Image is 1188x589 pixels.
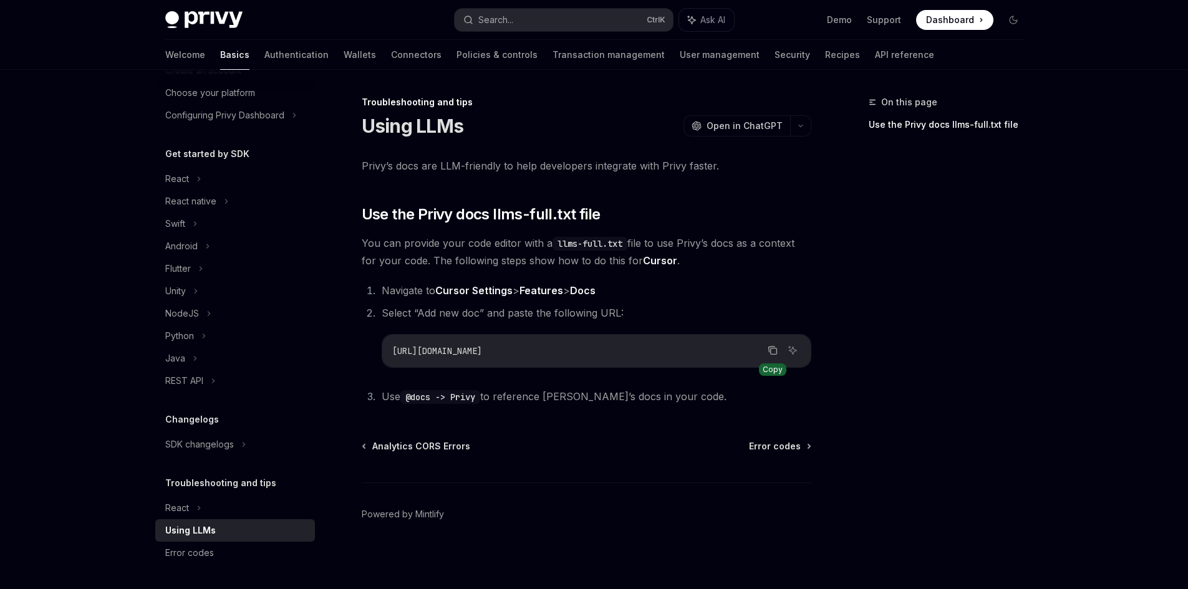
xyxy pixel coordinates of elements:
div: Troubleshooting and tips [362,96,811,108]
span: Dashboard [926,14,974,26]
span: You can provide your code editor with a file to use Privy’s docs as a context for your code. The ... [362,234,811,269]
div: React [165,500,189,515]
strong: Cursor Settings [435,284,513,297]
button: Toggle dark mode [1003,10,1023,30]
strong: Docs [570,284,596,297]
button: Copy the contents from the code block [765,342,781,358]
button: Ask AI [785,342,801,358]
span: Privy’s docs are LLM-friendly to help developers integrate with Privy faster. [362,157,811,175]
span: Ask AI [700,14,725,26]
code: @docs -> Privy [400,390,480,404]
a: Security [775,40,810,70]
a: Transaction management [553,40,665,70]
h5: Changelogs [165,412,219,427]
span: Open in ChatGPT [707,120,783,132]
a: Authentication [264,40,329,70]
span: On this page [881,95,937,110]
button: Ask AI [679,9,734,31]
a: Error codes [155,542,315,564]
a: Choose your platform [155,82,315,104]
span: Error codes [749,440,801,453]
a: API reference [875,40,934,70]
div: React [165,171,189,186]
a: Connectors [391,40,442,70]
a: Using LLMs [155,519,315,542]
strong: Features [519,284,563,297]
a: Cursor [643,254,677,267]
div: Java [165,351,185,366]
div: Copy [759,363,786,376]
span: Analytics CORS Errors [372,440,470,453]
div: Python [165,328,194,343]
div: Configuring Privy Dashboard [165,108,284,123]
a: User management [680,40,760,70]
span: Navigate to > > [382,284,596,297]
h5: Troubleshooting and tips [165,476,276,491]
code: llms-full.txt [553,237,627,251]
div: Unity [165,284,186,299]
div: React native [165,194,216,209]
div: Flutter [165,261,191,276]
span: Use to reference [PERSON_NAME]’s docs in your code. [382,390,727,403]
span: Use the Privy docs llms-full.txt file [362,204,601,224]
span: Select “Add new doc” and paste the following URL: [382,307,624,319]
a: Analytics CORS Errors [363,440,470,453]
img: dark logo [165,11,243,29]
a: Demo [827,14,852,26]
a: Wallets [344,40,376,70]
div: Choose your platform [165,85,255,100]
span: [URL][DOMAIN_NAME] [392,345,482,357]
a: Recipes [825,40,860,70]
a: Use the Privy docs llms-full.txt file [869,115,1033,135]
div: REST API [165,373,203,388]
a: Policies & controls [456,40,538,70]
a: Powered by Mintlify [362,508,444,520]
button: Open in ChatGPT [683,115,790,136]
div: Error codes [165,545,214,560]
div: Search... [478,12,513,27]
a: Error codes [749,440,810,453]
a: Support [867,14,901,26]
h5: Get started by SDK [165,146,249,161]
div: NodeJS [165,306,199,321]
span: Ctrl K [647,15,665,25]
div: SDK changelogs [165,437,234,452]
div: Swift [165,216,185,231]
a: Basics [220,40,249,70]
div: Android [165,239,198,254]
a: Welcome [165,40,205,70]
div: Using LLMs [165,523,216,538]
a: Dashboard [916,10,993,30]
button: Search...CtrlK [455,9,673,31]
h1: Using LLMs [362,115,464,137]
